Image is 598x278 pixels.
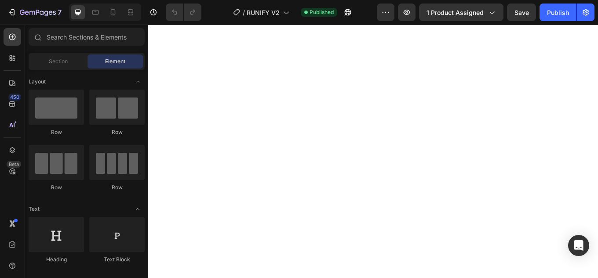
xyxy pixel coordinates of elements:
[131,75,145,89] span: Toggle open
[49,58,68,65] span: Section
[29,184,84,191] div: Row
[131,202,145,216] span: Toggle open
[547,8,569,17] div: Publish
[148,25,598,278] iframe: Design area
[7,161,21,168] div: Beta
[29,28,145,46] input: Search Sections & Elements
[419,4,503,21] button: 1 product assigned
[58,7,62,18] p: 7
[8,94,21,101] div: 450
[29,205,40,213] span: Text
[247,8,280,17] span: RUNIFY V2
[427,8,484,17] span: 1 product assigned
[29,128,84,136] div: Row
[514,9,529,16] span: Save
[568,235,589,256] div: Open Intercom Messenger
[166,4,201,21] div: Undo/Redo
[243,8,245,17] span: /
[89,128,145,136] div: Row
[540,4,576,21] button: Publish
[29,78,46,86] span: Layout
[105,58,125,65] span: Element
[89,184,145,191] div: Row
[310,8,334,16] span: Published
[4,4,66,21] button: 7
[507,4,536,21] button: Save
[29,256,84,264] div: Heading
[89,256,145,264] div: Text Block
